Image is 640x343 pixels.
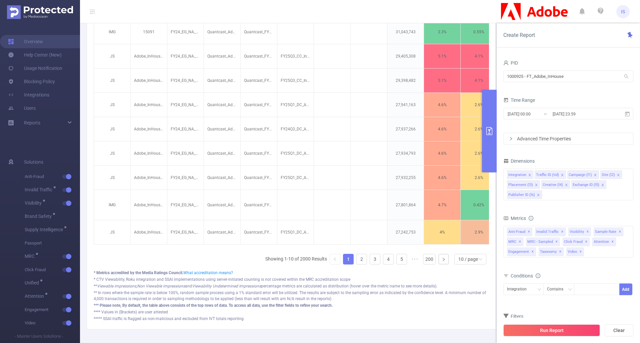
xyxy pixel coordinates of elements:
[423,254,436,264] li: 200
[94,50,130,63] p: JS
[387,171,424,184] p: 27,932,255
[277,171,314,184] p: FY25Q1_DC_AcrobatDC_AcrobatDC_XY_EN_Acq-share-andisplay-careeradvancement_AN_300x250_NA_NA.zip [5...
[537,193,540,197] i: icon: close
[503,216,526,221] span: Metrics
[458,254,478,264] div: 10 / page
[333,257,337,261] i: icon: left
[94,26,130,38] p: IMG
[461,199,497,211] p: 0.42%
[592,238,616,246] span: Attention
[24,116,40,129] a: Reports
[561,173,564,177] i: icon: close
[204,98,240,111] p: Quantcast_AdobeDyn
[503,60,509,66] i: icon: user
[183,270,233,275] a: What accreditation means?
[131,199,167,211] p: Adobe_InHouse [13539]
[601,183,604,187] i: icon: close
[526,238,560,246] span: MRC - Sampled
[204,26,240,38] p: Quantcast_AdobeDyn [20050]
[507,228,532,236] span: Anti-Fraud
[531,248,534,256] span: ✕
[25,187,55,192] span: Invalid Traffic
[424,26,460,38] p: 2.3%
[461,26,497,38] p: 0.55%
[167,26,204,38] p: FY24_EG_NA_DocumentCloud_Acrobat_Acquisition [225291]
[509,137,513,141] i: icon: right
[383,254,394,264] li: 4
[461,171,497,184] p: 2.6%
[536,171,559,179] div: Traffic ID (tid)
[25,263,80,276] span: Click Fraud
[387,50,424,63] p: 29,405,308
[555,238,558,246] span: ✕
[423,254,435,264] a: 200
[567,170,599,179] li: Campaign (l1)
[137,284,185,288] i: Non Viewable impressions
[131,98,167,111] p: Adobe_InHouse [13539]
[241,50,277,63] p: Quantcast_FY24CC_LAL_Cookieless-Targeting_US_DSK_BAN_728x90 [7902674]
[131,123,167,135] p: Adobe_InHouse [13539]
[94,123,130,135] p: JS
[94,316,489,322] div: ***** SSAI traffic is flagged as non-malicious and excluded from IVT totals reporting
[611,238,614,246] span: ✕
[387,199,424,211] p: 27,801,864
[602,171,615,179] div: Site (l2)
[543,181,563,189] div: Creative (l4)
[566,248,584,256] span: Video
[387,226,424,239] p: 27,242,753
[619,228,621,236] span: ✕
[503,314,523,319] span: Filters
[547,284,568,295] div: Contains
[573,181,599,189] div: Exchange ID (l5)
[131,171,167,184] p: Adobe_InHouse [13539]
[370,254,380,264] li: 3
[568,228,591,236] span: Visibility
[8,62,62,75] a: Usage Notification
[508,171,526,179] div: Integration
[241,123,277,135] p: Quantcast_FY24Acrobat_PSP_DirectPaid-Dynamic-Cookieless_US_DSK_BAN_300x250 [7892531]
[94,171,130,184] p: JS
[503,97,535,103] span: Time Range
[241,199,277,211] p: Quantcast_FY24CC_LAL_Native-PS-Paid-GenImage_US_DSK_BAN_1x1 [8627340]
[507,180,540,189] li: Placement (l3)
[204,147,240,160] p: Quantcast_AdobeDyn
[94,309,489,315] div: **** Values in (Brackets) are user attested
[94,98,130,111] p: JS
[330,254,340,264] li: Previous Page
[357,254,367,264] a: 2
[579,248,582,256] span: ✕
[563,238,590,246] span: Click Fraud
[424,123,460,135] p: 4.6%
[559,248,562,256] span: ✕
[461,123,497,135] p: 2.6%
[561,228,564,236] span: ✕
[7,5,73,19] img: Protected Media
[539,248,564,256] span: Taxonomy
[241,98,277,111] p: Quantcast_FY24Acrobat_PSP_DirectPaid-Dynamic-Cookieless_US_DSK_BAN_300x250 [7892531]
[204,123,240,135] p: Quantcast_AdobeDyn
[241,171,277,184] p: Quantcast_FY24Acrobat_PSP_DirectPaid-Dynamic-Cookieless_US_DSK_BAN_300x250 [7892531]
[204,171,240,184] p: Quantcast_AdobeDyn
[528,228,530,236] span: ✕
[565,183,568,187] i: icon: close
[442,257,446,261] i: icon: right
[131,74,167,87] p: Adobe_InHouse [13539]
[585,238,588,246] span: ✕
[424,98,460,111] p: 4.6%
[94,226,130,239] p: JS
[8,101,36,115] a: Users
[204,50,240,63] p: Quantcast_AdobeDyn
[387,98,424,111] p: 27,941,163
[94,302,489,308] div: *** Please note, By default, the table above consists of the top rows of data. To access all data...
[387,147,424,160] p: 27,934,793
[535,228,566,236] span: Invalid Traffic
[8,35,43,48] a: Overview
[25,303,80,316] span: Engagement
[94,199,130,211] p: IMG
[503,324,600,336] button: Run Report
[94,276,489,282] div: * CTV Viewability, Roku integration and SSAI implementations using server-initiated counting is n...
[503,158,535,164] span: Dimensions
[410,254,420,264] li: Next 5 Pages
[131,26,167,38] p: 15091
[387,26,424,38] p: 31,043,743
